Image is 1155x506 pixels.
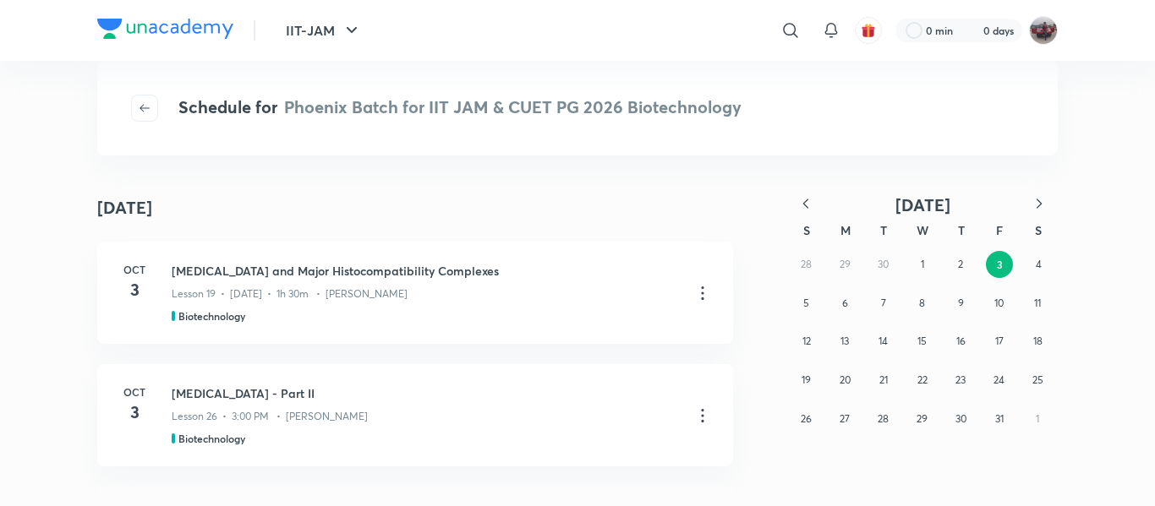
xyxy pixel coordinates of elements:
[880,222,887,238] abbr: Tuesday
[793,328,820,355] button: October 12, 2025
[1034,297,1041,309] abbr: October 11, 2025
[996,222,1003,238] abbr: Friday
[831,290,858,317] button: October 6, 2025
[801,412,812,425] abbr: October 26, 2025
[840,373,851,386] abbr: October 20, 2025
[118,384,151,400] h6: Oct
[803,297,809,309] abbr: October 5, 2025
[986,328,1013,355] button: October 17, 2025
[172,409,368,424] p: Lesson 26 • 3:00 PM • [PERSON_NAME]
[947,251,974,278] button: October 2, 2025
[840,222,851,238] abbr: Monday
[97,242,733,344] a: Oct3[MEDICAL_DATA] and Major Histocompatibility ComplexesLesson 19 • [DATE] • 1h 30m • [PERSON_NA...
[1033,335,1043,347] abbr: October 18, 2025
[802,335,811,347] abbr: October 12, 2025
[917,335,927,347] abbr: October 15, 2025
[802,373,811,386] abbr: October 19, 2025
[955,373,966,386] abbr: October 23, 2025
[840,412,850,425] abbr: October 27, 2025
[895,193,950,216] span: [DATE]
[172,286,408,302] p: Lesson 19 • [DATE] • 1h 30m • [PERSON_NAME]
[118,262,151,277] h6: Oct
[986,367,1013,394] button: October 24, 2025
[172,384,679,402] h3: [MEDICAL_DATA] - Part II
[997,258,1003,271] abbr: October 3, 2025
[958,297,964,309] abbr: October 9, 2025
[879,373,888,386] abbr: October 21, 2025
[955,412,966,425] abbr: October 30, 2025
[178,95,742,122] h4: Schedule for
[1024,328,1051,355] button: October 18, 2025
[284,95,742,118] span: Phoenix Batch for IIT JAM & CUET PG 2026 Biotechnology
[917,222,928,238] abbr: Wednesday
[947,328,974,355] button: October 16, 2025
[831,367,858,394] button: October 20, 2025
[986,290,1013,317] button: October 10, 2025
[879,335,888,347] abbr: October 14, 2025
[1035,222,1042,238] abbr: Saturday
[956,335,966,347] abbr: October 16, 2025
[1024,290,1051,317] button: October 11, 2025
[1024,367,1051,394] button: October 25, 2025
[963,22,980,39] img: streak
[793,290,820,317] button: October 5, 2025
[178,308,245,324] h5: Biotechnology
[878,412,889,425] abbr: October 28, 2025
[831,405,858,433] button: October 27, 2025
[986,405,1013,433] button: October 31, 2025
[842,297,848,309] abbr: October 6, 2025
[917,373,928,386] abbr: October 22, 2025
[178,431,245,446] h5: Biotechnology
[97,364,733,466] a: Oct3[MEDICAL_DATA] - Part IILesson 26 • 3:00 PM • [PERSON_NAME]Biotechnology
[986,251,1013,278] button: October 3, 2025
[1025,251,1052,278] button: October 4, 2025
[1029,16,1058,45] img: amirhussain Hussain
[118,400,151,425] h4: 3
[947,367,974,394] button: October 23, 2025
[909,251,936,278] button: October 1, 2025
[1036,258,1042,270] abbr: October 4, 2025
[870,328,897,355] button: October 14, 2025
[840,335,849,347] abbr: October 13, 2025
[870,405,897,433] button: October 28, 2025
[994,373,1004,386] abbr: October 24, 2025
[97,19,233,39] img: Company Logo
[947,405,974,433] button: October 30, 2025
[1032,373,1043,386] abbr: October 25, 2025
[870,290,897,317] button: October 7, 2025
[861,23,876,38] img: avatar
[909,328,936,355] button: October 15, 2025
[919,297,925,309] abbr: October 8, 2025
[803,222,810,238] abbr: Sunday
[118,277,151,302] h4: 3
[276,14,372,47] button: IIT-JAM
[958,258,963,270] abbr: October 2, 2025
[921,258,924,270] abbr: October 1, 2025
[995,335,1004,347] abbr: October 17, 2025
[793,405,820,433] button: October 26, 2025
[995,412,1004,425] abbr: October 31, 2025
[909,290,936,317] button: October 8, 2025
[909,405,936,433] button: October 29, 2025
[917,412,928,425] abbr: October 29, 2025
[831,328,858,355] button: October 13, 2025
[881,297,886,309] abbr: October 7, 2025
[172,262,679,280] h3: [MEDICAL_DATA] and Major Histocompatibility Complexes
[824,194,1021,215] button: [DATE]
[909,367,936,394] button: October 22, 2025
[870,367,897,394] button: October 21, 2025
[958,222,965,238] abbr: Thursday
[97,19,233,43] a: Company Logo
[793,367,820,394] button: October 19, 2025
[947,290,974,317] button: October 9, 2025
[97,195,152,220] h4: [DATE]
[994,297,1004,309] abbr: October 10, 2025
[855,17,882,44] button: avatar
